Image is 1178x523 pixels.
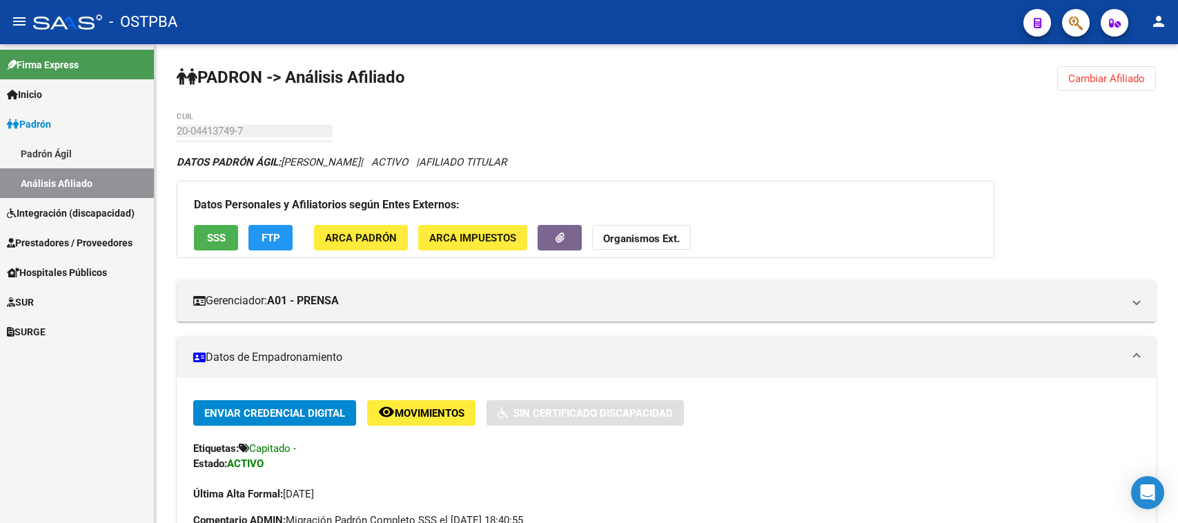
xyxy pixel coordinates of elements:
[193,400,356,426] button: Enviar Credencial Digital
[193,442,239,455] strong: Etiquetas:
[193,488,314,500] span: [DATE]
[325,232,397,244] span: ARCA Padrón
[7,235,132,250] span: Prestadores / Proveedores
[11,13,28,30] mat-icon: menu
[204,407,345,420] span: Enviar Credencial Digital
[1057,66,1156,91] button: Cambiar Afiliado
[367,400,475,426] button: Movimientos
[513,407,673,420] span: Sin Certificado Discapacidad
[177,280,1156,322] mat-expansion-panel-header: Gerenciador:A01 - PRENSA
[177,156,360,168] span: [PERSON_NAME]
[207,232,226,244] span: SSS
[429,232,516,244] span: ARCA Impuestos
[1131,476,1164,509] div: Open Intercom Messenger
[7,206,135,221] span: Integración (discapacidad)
[193,457,227,470] strong: Estado:
[7,87,42,102] span: Inicio
[7,324,46,339] span: SURGE
[418,225,527,250] button: ARCA Impuestos
[7,117,51,132] span: Padrón
[487,400,684,426] button: Sin Certificado Discapacidad
[395,407,464,420] span: Movimientos
[249,442,296,455] span: Capitado -
[194,225,238,250] button: SSS
[177,156,507,168] i: | ACTIVO |
[193,488,283,500] strong: Última Alta Formal:
[378,404,395,420] mat-icon: remove_red_eye
[1068,72,1145,85] span: Cambiar Afiliado
[177,337,1156,378] mat-expansion-panel-header: Datos de Empadronamiento
[7,265,107,280] span: Hospitales Públicos
[603,233,680,245] strong: Organismos Ext.
[7,57,79,72] span: Firma Express
[227,457,264,470] strong: ACTIVO
[177,68,405,87] strong: PADRON -> Análisis Afiliado
[314,225,408,250] button: ARCA Padrón
[193,293,1123,308] mat-panel-title: Gerenciador:
[1150,13,1167,30] mat-icon: person
[267,293,339,308] strong: A01 - PRENSA
[177,156,281,168] strong: DATOS PADRÓN ÁGIL:
[248,225,293,250] button: FTP
[262,232,280,244] span: FTP
[193,350,1123,365] mat-panel-title: Datos de Empadronamiento
[194,195,977,215] h3: Datos Personales y Afiliatorios según Entes Externos:
[592,225,691,250] button: Organismos Ext.
[419,156,507,168] span: AFILIADO TITULAR
[7,295,34,310] span: SUR
[109,7,177,37] span: - OSTPBA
